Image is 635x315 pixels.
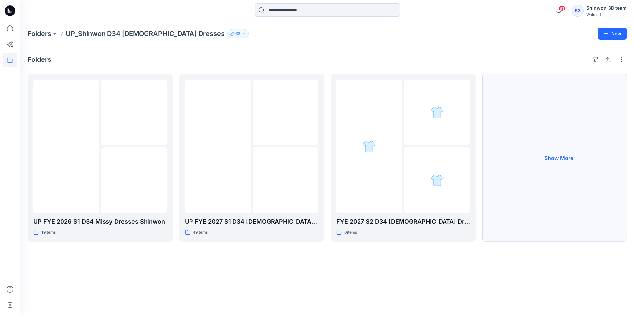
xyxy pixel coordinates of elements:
img: folder 3 [430,174,444,187]
a: folder 1folder 2folder 3UP FYE 2027 S1 D34 [DEMOGRAPHIC_DATA] Dresses49items [179,74,324,242]
p: UP FYE 2026 S1 D34 Missy Dresses Shinwon [33,217,167,226]
div: S3 [572,5,584,17]
p: 62 [235,30,240,37]
p: FYE 2027 S2 D34 [DEMOGRAPHIC_DATA] Dresses - [PERSON_NAME] [336,217,470,226]
p: UP_Shinwon D34 [DEMOGRAPHIC_DATA] Dresses [66,29,225,38]
button: New [598,28,627,40]
h4: Folders [28,56,51,63]
p: UP FYE 2027 S1 D34 [DEMOGRAPHIC_DATA] Dresses [185,217,318,226]
p: 19 items [41,229,56,236]
a: folder 1folder 2folder 3FYE 2027 S2 D34 [DEMOGRAPHIC_DATA] Dresses - [PERSON_NAME]0items [331,74,476,242]
p: 49 items [193,229,208,236]
a: Folders [28,29,51,38]
span: 81 [558,6,566,11]
img: folder 2 [430,106,444,119]
div: Shinwon 3D team [586,4,627,12]
img: folder 1 [362,140,376,153]
a: folder 1folder 2folder 3UP FYE 2026 S1 D34 Missy Dresses Shinwon19items [28,74,173,242]
button: Show More [482,74,627,242]
p: 0 items [344,229,357,236]
div: Walmart [586,12,627,17]
button: 62 [227,29,249,38]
